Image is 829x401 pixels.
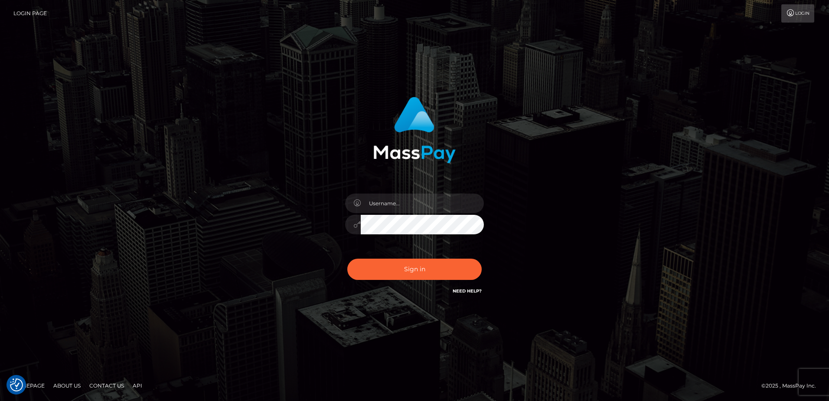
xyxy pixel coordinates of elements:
[10,378,23,391] button: Consent Preferences
[347,259,482,280] button: Sign in
[453,288,482,294] a: Need Help?
[10,378,23,391] img: Revisit consent button
[361,194,484,213] input: Username...
[13,4,47,23] a: Login Page
[781,4,814,23] a: Login
[373,97,456,163] img: MassPay Login
[10,379,48,392] a: Homepage
[761,381,822,391] div: © 2025 , MassPay Inc.
[129,379,146,392] a: API
[50,379,84,392] a: About Us
[86,379,127,392] a: Contact Us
